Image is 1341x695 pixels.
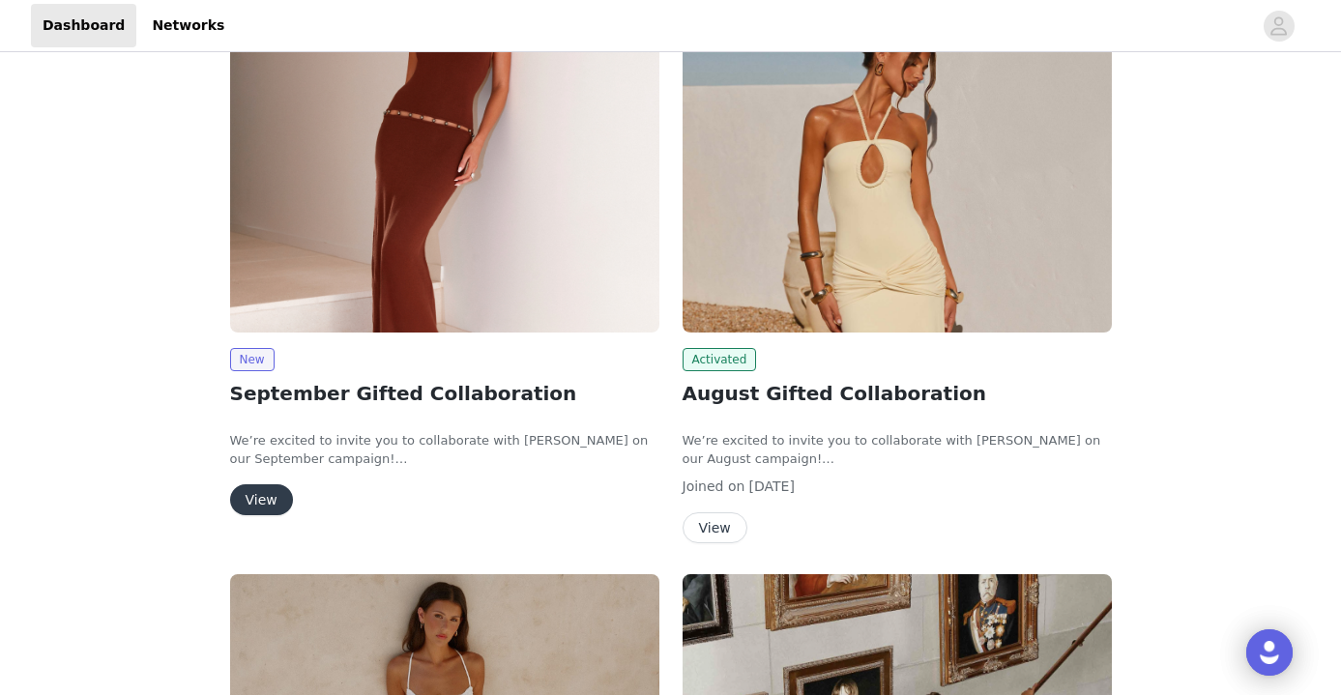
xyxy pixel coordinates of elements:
a: Networks [140,4,236,47]
img: Peppermayo AUS [230,11,659,333]
span: New [230,348,275,371]
button: View [230,484,293,515]
a: View [230,493,293,507]
p: We’re excited to invite you to collaborate with [PERSON_NAME] on our September campaign! [230,431,659,469]
span: [DATE] [749,478,795,494]
h2: September Gifted Collaboration [230,379,659,408]
a: Dashboard [31,4,136,47]
p: We’re excited to invite you to collaborate with [PERSON_NAME] on our August campaign! [683,431,1112,469]
img: Peppermayo AUS [683,11,1112,333]
span: Activated [683,348,757,371]
span: Joined on [683,478,745,494]
button: View [683,512,747,543]
div: Open Intercom Messenger [1246,629,1293,676]
div: avatar [1269,11,1288,42]
a: View [683,521,747,536]
h2: August Gifted Collaboration [683,379,1112,408]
